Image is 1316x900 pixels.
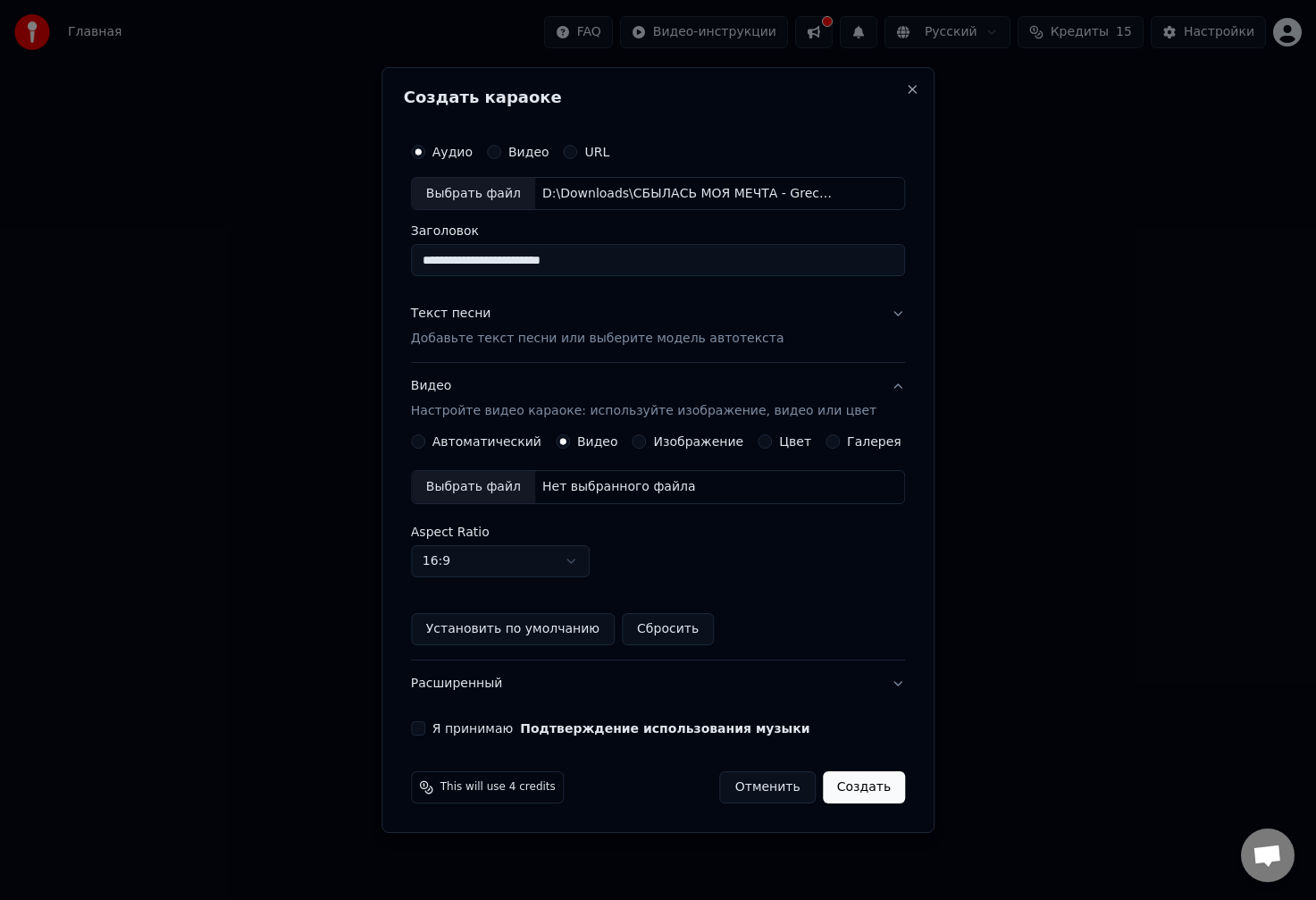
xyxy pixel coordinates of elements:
[432,146,473,158] label: Аудио
[411,331,784,349] p: Добавьте текст песни или выберите модель автотекста
[411,434,905,660] div: ВидеоНастройте видео караоке: используйте изображение, видео или цвет
[411,613,615,645] button: Установить по умолчанию
[823,771,905,803] button: Создать
[411,402,876,420] p: Настройте видео караоке: используйте изображение, видео или цвет
[720,771,816,803] button: Отменить
[535,185,839,203] div: D:\Downloads\СБЫЛАСЬ МОЯ МЕЧТА - Grechka.mp3
[412,471,535,503] div: Выбрать файл
[508,146,549,158] label: Видео
[847,435,901,448] label: Галерея
[412,178,535,210] div: Выбрать файл
[411,378,876,421] div: Видео
[520,722,809,735] button: Я принимаю
[411,660,905,707] button: Расширенный
[404,89,912,105] h2: Создать караоке
[585,146,610,158] label: URL
[411,526,905,538] label: Aspect Ratio
[535,478,703,496] div: Нет выбранного файла
[411,225,905,238] label: Заголовок
[411,364,905,435] button: ВидеоНастройте видео караоке: используйте изображение, видео или цвет
[432,435,541,448] label: Автоматический
[622,613,714,645] button: Сбросить
[654,435,744,448] label: Изображение
[577,435,618,448] label: Видео
[779,435,811,448] label: Цвет
[411,306,491,324] div: Текст песни
[432,722,810,735] label: Я принимаю
[440,780,556,795] span: This will use 4 credits
[411,291,905,363] button: Текст песниДобавьте текст песни или выберите модель автотекста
